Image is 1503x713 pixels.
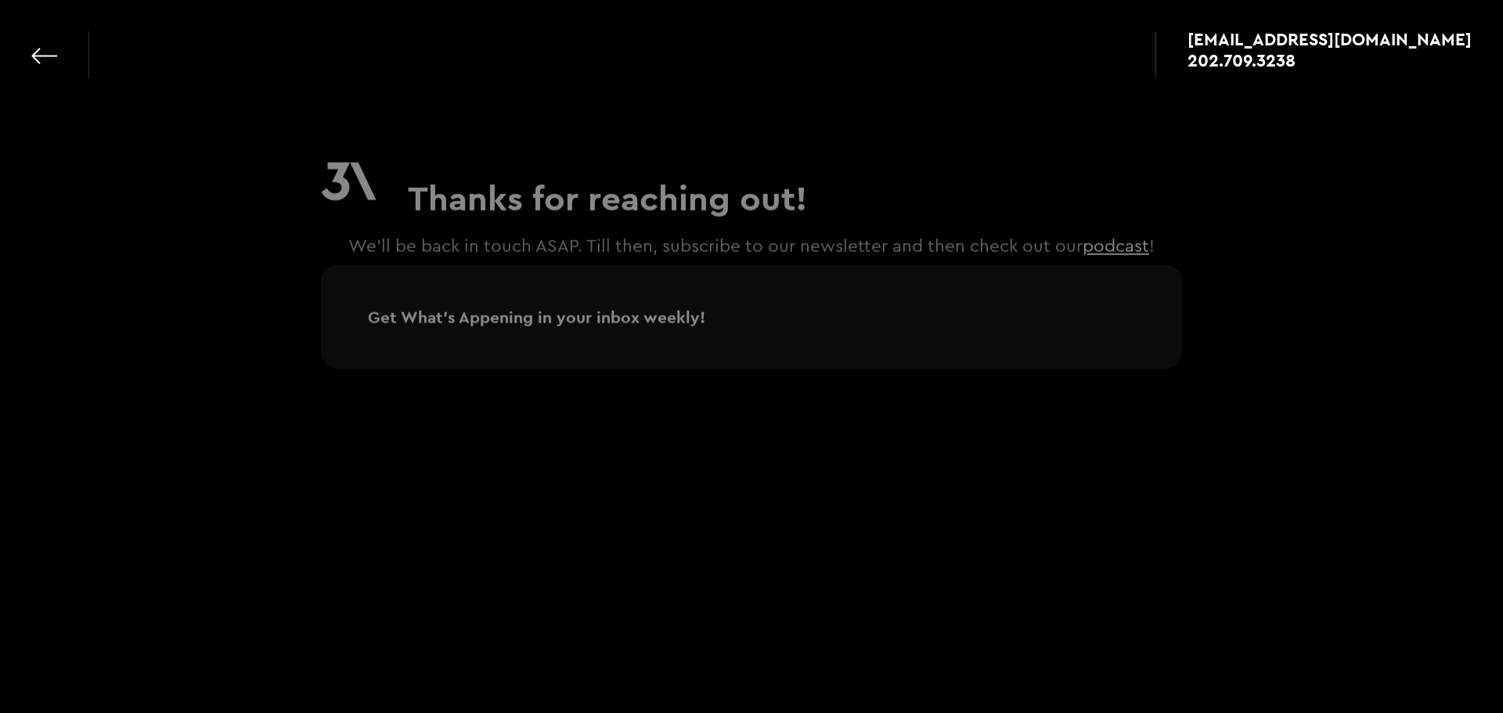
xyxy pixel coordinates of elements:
h2: Get What's Appening in your inbox weekly! [368,306,705,329]
div: 202.709.3238 [1188,52,1296,68]
a: podcast [1083,238,1149,255]
a: [EMAIL_ADDRESS][DOMAIN_NAME] [1188,31,1472,47]
p: We'll be back in touch ASAP. Till then, subscribe to our newsletter and then check out our ! [321,234,1182,261]
h1: Thanks for reaching out! [408,177,807,218]
a: 202.709.3238 [1188,52,1472,68]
